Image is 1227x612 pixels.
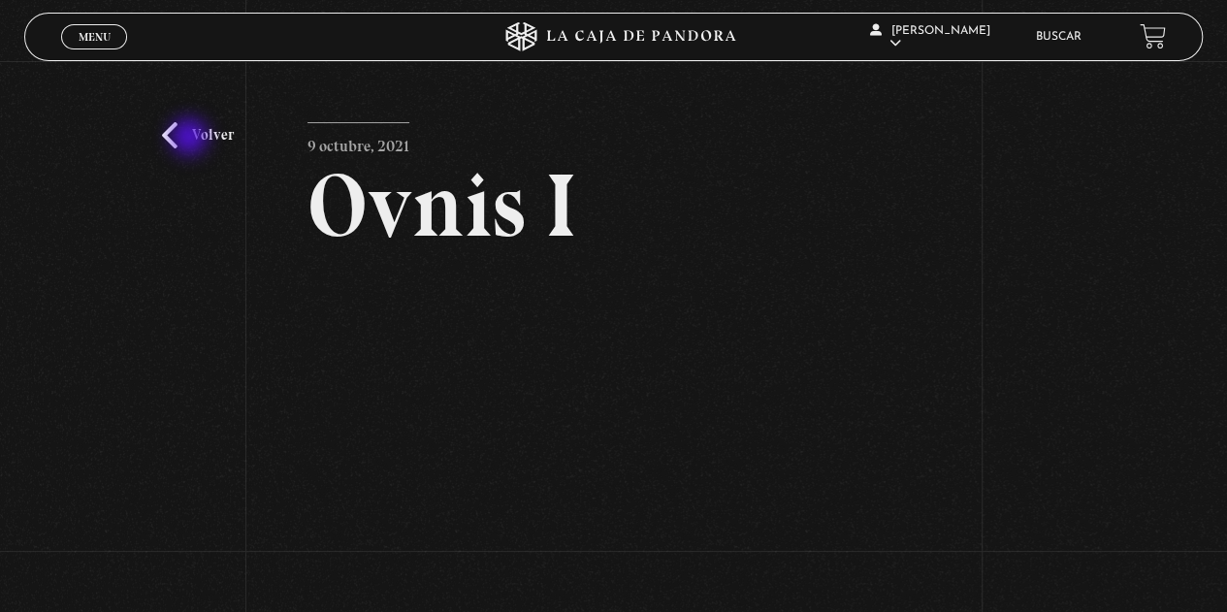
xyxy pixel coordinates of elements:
h2: Ovnis I [307,161,920,250]
span: Menu [79,31,111,43]
span: [PERSON_NAME] [870,25,990,49]
span: Cerrar [72,47,117,60]
a: Buscar [1036,31,1082,43]
a: View your shopping cart [1140,23,1166,49]
a: Volver [162,122,234,148]
p: 9 octubre, 2021 [307,122,409,161]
